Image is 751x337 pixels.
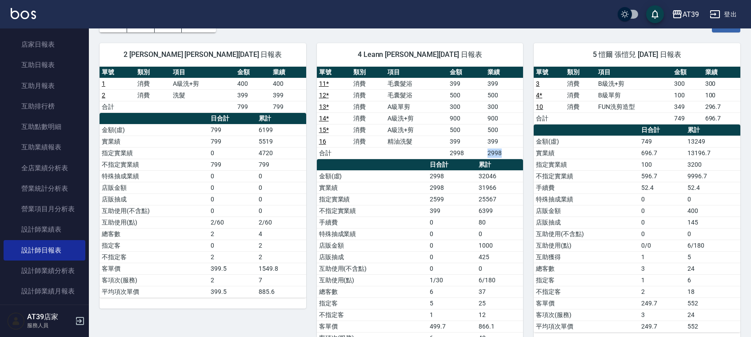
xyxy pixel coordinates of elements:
td: 特殊抽成業績 [100,170,208,182]
td: 平均項次單價 [100,286,208,297]
td: 399.5 [208,263,256,274]
th: 金額 [235,67,271,78]
td: 300 [703,78,740,89]
td: 不指定實業績 [317,205,427,217]
td: 0/0 [639,240,685,251]
td: 749 [639,136,685,147]
th: 日合計 [639,124,685,136]
td: 總客數 [317,286,427,297]
div: AT39 [683,9,699,20]
td: 消費 [351,136,385,147]
td: 13249 [685,136,740,147]
td: 0 [208,240,256,251]
td: 1 [639,274,685,286]
td: 指定實業績 [534,159,639,170]
td: 不指定客 [317,309,427,321]
td: 6399 [476,205,523,217]
table: a dense table [534,124,740,333]
td: 消費 [565,78,596,89]
td: 1 [427,309,476,321]
td: 不指定客 [100,251,208,263]
td: 145 [685,217,740,228]
td: 店販抽成 [534,217,639,228]
td: 實業績 [317,182,427,193]
td: 不指定實業績 [100,159,208,170]
td: 3 [639,263,685,274]
td: B級洗+剪 [596,78,672,89]
td: 洗髮 [171,89,235,101]
td: 0 [427,217,476,228]
td: 249.7 [639,321,685,332]
td: 18 [685,286,740,297]
td: 0 [208,182,256,193]
td: 300 [672,78,703,89]
td: 總客數 [534,263,639,274]
a: 設計師日報表 [4,240,85,261]
table: a dense table [534,67,740,124]
td: 0 [208,147,256,159]
td: 799 [208,159,256,170]
td: 6 [685,274,740,286]
td: 0 [427,240,476,251]
td: 指定客 [317,297,427,309]
td: 店販抽成 [100,193,208,205]
td: 0 [685,193,740,205]
td: 4 [256,228,306,240]
td: 596.7 [639,170,685,182]
th: 累計 [685,124,740,136]
td: 店販金額 [534,205,639,217]
td: 客項次(服務) [100,274,208,286]
td: 500 [485,89,523,101]
th: 日合計 [208,113,256,124]
td: 指定客 [534,274,639,286]
td: A級單剪 [385,101,447,112]
th: 項目 [596,67,672,78]
td: 249.7 [639,297,685,309]
th: 單號 [534,67,565,78]
td: 店販金額 [317,240,427,251]
td: 799 [256,159,306,170]
img: Person [7,312,25,330]
td: 2599 [427,193,476,205]
td: 749 [672,112,703,124]
td: 0 [208,193,256,205]
td: 500 [447,124,485,136]
td: 1549.8 [256,263,306,274]
td: A級洗+剪 [171,78,235,89]
th: 項目 [171,67,235,78]
th: 業績 [485,67,523,78]
td: 24 [685,263,740,274]
td: 100 [639,159,685,170]
td: 0 [639,193,685,205]
th: 金額 [447,67,485,78]
th: 項目 [385,67,447,78]
td: 100 [703,89,740,101]
td: 0 [639,217,685,228]
a: 3 [536,80,539,87]
a: 設計師業績表 [4,219,85,240]
td: 互助使用(不含點) [317,263,427,274]
td: 425 [476,251,523,263]
td: 400 [271,78,306,89]
button: 登出 [706,6,740,23]
td: 店販金額 [100,182,208,193]
td: 客單價 [317,321,427,332]
td: 指定實業績 [100,147,208,159]
td: A級洗+剪 [385,112,447,124]
td: 13196.7 [685,147,740,159]
th: 累計 [476,159,523,171]
td: 客項次(服務) [534,309,639,321]
td: 精油洗髮 [385,136,447,147]
td: 互助使用(點) [317,274,427,286]
th: 類別 [135,67,171,78]
td: 1000 [476,240,523,251]
td: 消費 [351,124,385,136]
td: 399 [447,78,485,89]
td: 799 [208,136,256,147]
td: 499.7 [427,321,476,332]
td: 552 [685,321,740,332]
td: 5 [685,251,740,263]
p: 服務人員 [27,321,72,329]
td: 37 [476,286,523,297]
td: 互助使用(不含點) [534,228,639,240]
